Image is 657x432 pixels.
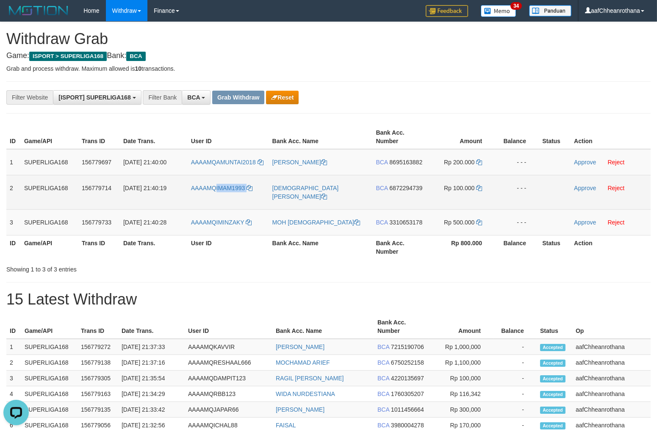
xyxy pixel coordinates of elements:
[78,125,120,149] th: Trans ID
[476,185,482,191] a: Copy 100000 to clipboard
[6,64,651,73] p: Grab and process withdraw. Maximum allowed is transactions.
[429,402,493,418] td: Rp 300,000
[21,402,78,418] td: SUPERLIGA168
[191,159,263,166] a: AAAAMQAMUNTAI2018
[429,339,493,355] td: Rp 1,000,000
[21,209,78,235] td: SUPERLIGA168
[6,209,21,235] td: 3
[6,30,651,47] h1: Withdraw Grab
[574,219,596,226] a: Approve
[185,386,272,402] td: AAAAMQRBB123
[6,235,21,259] th: ID
[6,149,21,175] td: 1
[120,235,188,259] th: Date Trans.
[540,422,566,429] span: Accepted
[510,2,522,10] span: 34
[389,159,422,166] span: Copy 8695163882 to clipboard
[608,219,625,226] a: Reject
[376,219,388,226] span: BCA
[6,291,651,308] h1: 15 Latest Withdraw
[377,406,389,413] span: BCA
[6,125,21,149] th: ID
[21,386,78,402] td: SUPERLIGA168
[185,315,272,339] th: User ID
[123,219,166,226] span: [DATE] 21:40:28
[185,355,272,371] td: AAAAMQRESHAAL666
[372,235,428,259] th: Bank Acc. Number
[6,52,651,60] h4: Game: Bank:
[6,386,21,402] td: 4
[574,185,596,191] a: Approve
[6,4,71,17] img: MOTION_logo.png
[429,371,493,386] td: Rp 100,000
[6,355,21,371] td: 2
[21,175,78,209] td: SUPERLIGA168
[391,422,424,429] span: Copy 3980004278 to clipboard
[391,406,424,413] span: Copy 1011456664 to clipboard
[572,386,651,402] td: aafChheanrothana
[272,315,374,339] th: Bank Acc. Name
[191,185,245,191] span: AAAAMQIMAM1993
[493,355,537,371] td: -
[377,390,389,397] span: BCA
[540,407,566,414] span: Accepted
[120,125,188,149] th: Date Trans.
[377,343,389,350] span: BCA
[118,355,185,371] td: [DATE] 21:37:16
[391,390,424,397] span: Copy 1760305207 to clipboard
[188,235,269,259] th: User ID
[182,90,211,105] button: BCA
[6,371,21,386] td: 3
[272,219,360,226] a: MOH [DEMOGRAPHIC_DATA]
[58,94,130,101] span: [ISPORT] SUPERLIGA168
[187,94,200,101] span: BCA
[78,402,118,418] td: 156779135
[539,125,571,149] th: Status
[191,159,256,166] span: AAAAMQAMUNTAI2018
[481,5,516,17] img: Button%20Memo.svg
[377,375,389,382] span: BCA
[428,125,495,149] th: Amount
[188,125,269,149] th: User ID
[21,371,78,386] td: SUPERLIGA168
[78,386,118,402] td: 156779163
[118,315,185,339] th: Date Trans.
[493,402,537,418] td: -
[118,402,185,418] td: [DATE] 21:33:42
[429,315,493,339] th: Amount
[276,343,324,350] a: [PERSON_NAME]
[276,406,324,413] a: [PERSON_NAME]
[143,90,182,105] div: Filter Bank
[495,209,539,235] td: - - -
[428,235,495,259] th: Rp 800.000
[3,3,29,29] button: Open LiveChat chat widget
[389,185,422,191] span: Copy 6872294739 to clipboard
[572,371,651,386] td: aafChheanrothana
[540,344,566,351] span: Accepted
[185,371,272,386] td: AAAAMQDAMPIT123
[539,235,571,259] th: Status
[78,339,118,355] td: 156779272
[21,235,78,259] th: Game/API
[608,159,625,166] a: Reject
[6,175,21,209] td: 2
[82,219,111,226] span: 156779733
[78,371,118,386] td: 156779305
[444,219,474,226] span: Rp 500.000
[372,125,428,149] th: Bank Acc. Number
[429,386,493,402] td: Rp 116,342
[276,422,296,429] a: FAISAL
[493,315,537,339] th: Balance
[377,359,389,366] span: BCA
[429,355,493,371] td: Rp 1,100,000
[78,315,118,339] th: Trans ID
[391,375,424,382] span: Copy 4220135697 to clipboard
[185,339,272,355] td: AAAAMQKAVVIR
[269,125,373,149] th: Bank Acc. Name
[21,149,78,175] td: SUPERLIGA168
[572,339,651,355] td: aafChheanrothana
[29,52,107,61] span: ISPORT > SUPERLIGA168
[572,315,651,339] th: Op
[123,185,166,191] span: [DATE] 21:40:19
[495,175,539,209] td: - - -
